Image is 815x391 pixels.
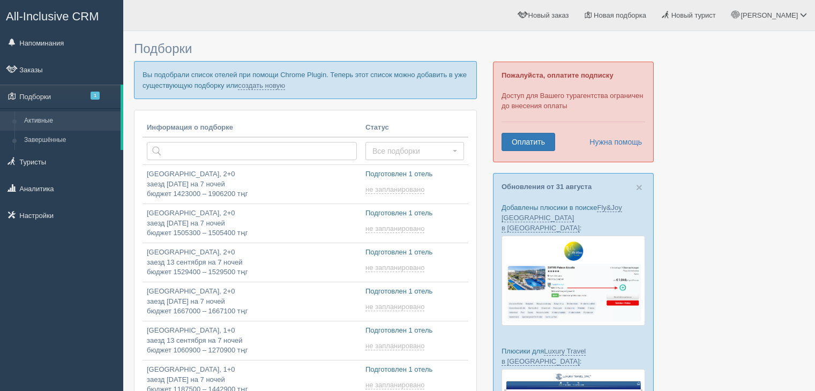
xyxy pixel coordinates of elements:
[671,11,716,19] span: Новый турист
[528,11,569,19] span: Новый заказ
[365,247,464,258] p: Подготовлен 1 отель
[502,183,592,191] a: Обновления от 31 августа
[134,61,477,99] p: Вы подобрали список отелей при помощи Chrome Plugin. Теперь этот список можно добавить в уже суще...
[365,208,464,219] p: Подготовлен 1 отель
[361,118,468,138] th: Статус
[147,326,357,356] p: [GEOGRAPHIC_DATA], 1+0 заезд 13 сентября на 7 ночей бюджет 1060900 – 1270900 тңг
[582,133,642,151] a: Нужна помощь
[365,169,464,179] p: Подготовлен 1 отель
[502,346,645,366] p: Плюсики для :
[365,303,427,311] a: не запланировано
[741,11,798,19] span: [PERSON_NAME]
[143,243,361,282] a: [GEOGRAPHIC_DATA], 2+0заезд 13 сентября на 7 ночейбюджет 1529400 – 1529500 тңг
[365,185,427,194] a: не запланировано
[365,303,424,311] span: не запланировано
[143,204,361,243] a: [GEOGRAPHIC_DATA], 2+0заезд [DATE] на 7 ночейбюджет 1505300 – 1505400 тңг
[365,224,427,233] a: не запланировано
[134,41,192,56] span: Подборки
[147,142,357,160] input: Поиск по стране или туристу
[502,204,622,232] a: Fly&Joy [GEOGRAPHIC_DATA] в [GEOGRAPHIC_DATA]
[365,381,427,389] a: не запланировано
[636,182,642,193] button: Close
[143,118,361,138] th: Информация о подборке
[19,111,121,131] a: Активные
[365,365,464,375] p: Подготовлен 1 отель
[365,342,424,350] span: не запланировано
[365,287,464,297] p: Подготовлен 1 отель
[502,71,614,79] b: Пожалуйста, оплатите подписку
[147,169,357,199] p: [GEOGRAPHIC_DATA], 2+0 заезд [DATE] на 7 ночей бюджет 1423000 – 1906200 тңг
[6,10,99,23] span: All-Inclusive CRM
[502,236,645,326] img: fly-joy-de-proposal-crm-for-travel-agency.png
[143,282,361,321] a: [GEOGRAPHIC_DATA], 2+0заезд [DATE] на 7 ночейбюджет 1667000 – 1667100 тңг
[493,62,654,162] div: Доступ для Вашего турагентства ограничен до внесения оплаты
[365,264,424,272] span: не запланировано
[147,287,357,317] p: [GEOGRAPHIC_DATA], 2+0 заезд [DATE] на 7 ночей бюджет 1667000 – 1667100 тңг
[502,133,555,151] a: Оплатить
[372,146,450,156] span: Все подборки
[147,247,357,277] p: [GEOGRAPHIC_DATA], 2+0 заезд 13 сентября на 7 ночей бюджет 1529400 – 1529500 тңг
[147,208,357,238] p: [GEOGRAPHIC_DATA], 2+0 заезд [DATE] на 7 ночей бюджет 1505300 – 1505400 тңг
[365,185,424,194] span: не запланировано
[365,224,424,233] span: не запланировано
[502,347,586,366] a: Luxury Travel в [GEOGRAPHIC_DATA]
[365,342,427,350] a: не запланировано
[365,142,464,160] button: Все подборки
[143,321,361,360] a: [GEOGRAPHIC_DATA], 1+0заезд 13 сентября на 7 ночейбюджет 1060900 – 1270900 тңг
[91,92,100,100] span: 1
[1,1,123,30] a: All-Inclusive CRM
[365,264,427,272] a: не запланировано
[365,326,464,336] p: Подготовлен 1 отель
[238,81,285,90] a: создать новую
[143,165,361,204] a: [GEOGRAPHIC_DATA], 2+0заезд [DATE] на 7 ночейбюджет 1423000 – 1906200 тңг
[365,381,424,389] span: не запланировано
[594,11,646,19] span: Новая подборка
[502,202,645,233] p: Добавлены плюсики в поиске :
[19,131,121,150] a: Завершённые
[636,181,642,193] span: ×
